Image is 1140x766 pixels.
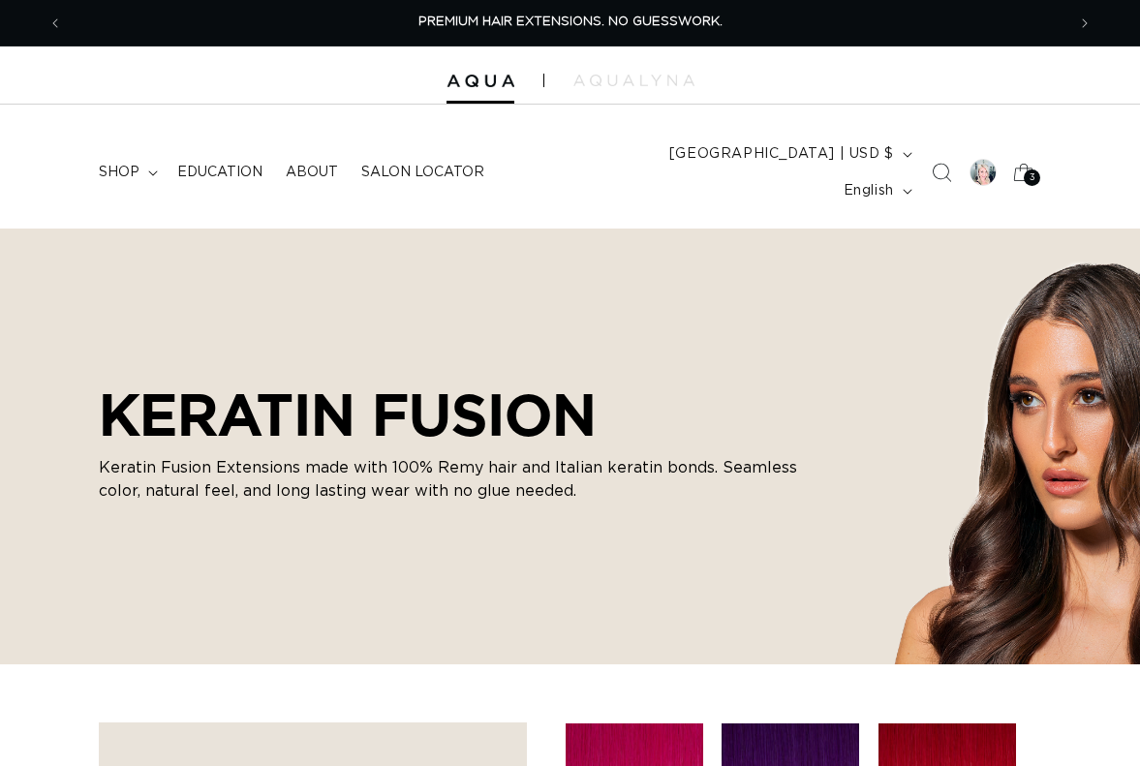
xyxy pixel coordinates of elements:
[447,75,514,88] img: Aqua Hair Extensions
[274,152,350,193] a: About
[350,152,496,193] a: Salon Locator
[99,164,139,181] span: shop
[166,152,274,193] a: Education
[99,456,835,503] p: Keratin Fusion Extensions made with 100% Remy hair and Italian keratin bonds. Seamless color, nat...
[920,151,963,194] summary: Search
[177,164,262,181] span: Education
[669,144,894,165] span: [GEOGRAPHIC_DATA] | USD $
[1030,169,1036,186] span: 3
[832,172,920,209] button: English
[286,164,338,181] span: About
[418,15,723,28] span: PREMIUM HAIR EXTENSIONS. NO GUESSWORK.
[34,5,77,42] button: Previous announcement
[844,181,894,201] span: English
[1063,5,1106,42] button: Next announcement
[658,136,920,172] button: [GEOGRAPHIC_DATA] | USD $
[573,75,694,86] img: aqualyna.com
[87,152,166,193] summary: shop
[361,164,484,181] span: Salon Locator
[99,381,835,448] h2: KERATIN FUSION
